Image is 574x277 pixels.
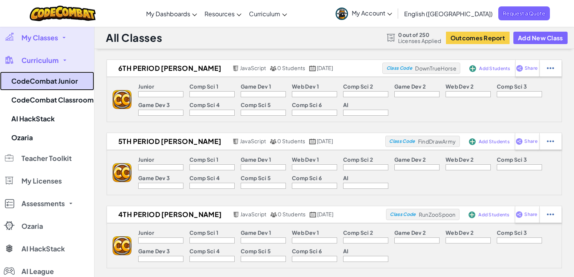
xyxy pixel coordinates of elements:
p: Web Dev 2 [446,230,473,236]
p: Comp Sci 6 [292,248,322,254]
p: Web Dev 2 [446,83,473,89]
p: Comp Sci 3 [497,230,527,236]
p: Game Dev 2 [394,156,426,162]
span: AI HackStack [21,245,65,252]
img: IconShare_Purple.svg [516,65,523,72]
span: Add Students [479,139,510,144]
img: IconAddStudents.svg [469,211,475,218]
img: MultipleUsers.png [270,139,276,144]
span: [DATE] [317,138,333,144]
img: IconStudentEllipsis.svg [547,211,554,218]
img: logo [113,236,131,255]
span: JavaScript [240,211,266,217]
h2: 4th Period [PERSON_NAME] [107,209,231,220]
p: Comp Sci 1 [189,156,218,162]
span: Ozaria [21,223,43,230]
span: FindDrawArmy [418,138,456,145]
p: Comp Sci 2 [343,83,373,89]
img: IconAddStudents.svg [469,138,476,145]
p: AI [343,248,349,254]
span: Share [525,66,537,70]
span: Class Code [390,212,415,217]
a: My Dashboards [142,3,201,24]
span: Add Students [479,66,510,71]
a: Curriculum [245,3,291,24]
span: My Account [352,9,392,17]
span: Share [524,212,537,217]
span: RunZooSpoon [419,211,456,218]
p: Game Dev 1 [241,230,271,236]
span: Curriculum [249,10,280,18]
p: Comp Sci 4 [189,248,220,254]
a: Request a Quote [498,6,550,20]
p: Comp Sci 2 [343,230,373,236]
span: JavaScript [240,138,266,144]
span: Resources [205,10,235,18]
h2: 6th Period [PERSON_NAME] [107,63,231,74]
p: Junior [138,230,154,236]
span: My Classes [21,34,58,41]
span: 0 Students [278,211,305,217]
p: Web Dev 2 [446,156,473,162]
span: Class Code [386,66,412,70]
img: IconShare_Purple.svg [516,211,523,218]
p: Game Dev 2 [394,83,426,89]
p: Junior [138,83,154,89]
span: My Dashboards [146,10,190,18]
img: avatar [336,8,348,20]
p: Web Dev 1 [292,230,319,236]
span: Class Code [389,139,415,144]
img: MultipleUsers.png [270,212,277,217]
span: Licenses Applied [398,38,441,44]
h1: All Classes [106,31,162,45]
p: Comp Sci 5 [241,175,271,181]
p: Web Dev 1 [292,83,319,89]
span: Teacher Toolkit [21,155,72,162]
img: calendar.svg [310,212,316,217]
h2: 5th Period [PERSON_NAME] [107,136,231,147]
a: 5th Period [PERSON_NAME] JavaScript 0 Students [DATE] [107,136,385,147]
p: Comp Sci 2 [343,156,373,162]
span: Assessments [21,200,65,207]
img: IconStudentEllipsis.svg [547,65,554,72]
p: Comp Sci 4 [189,102,220,108]
p: Comp Sci 4 [189,175,220,181]
img: logo [113,163,131,182]
p: Game Dev 1 [241,83,271,89]
p: Comp Sci 6 [292,102,322,108]
p: Game Dev 3 [138,102,170,108]
span: DownTrueHorse [415,65,456,72]
p: Game Dev 3 [138,175,170,181]
span: [DATE] [317,211,333,217]
p: Comp Sci 1 [189,83,218,89]
img: logo [113,90,131,109]
img: calendar.svg [309,66,316,71]
p: AI [343,175,349,181]
span: JavaScript [240,64,266,71]
p: Game Dev 2 [394,230,426,236]
a: Resources [201,3,245,24]
span: AI League [21,268,54,275]
img: javascript.png [232,139,239,144]
p: Comp Sci 5 [241,248,271,254]
p: Web Dev 1 [292,156,319,162]
span: 0 out of 250 [398,32,441,38]
p: Comp Sci 6 [292,175,322,181]
span: Share [524,139,537,144]
a: Outcomes Report [446,32,510,44]
img: calendar.svg [309,139,316,144]
img: IconStudentEllipsis.svg [547,138,554,145]
a: 6th Period [PERSON_NAME] JavaScript 0 Students [DATE] [107,63,382,74]
span: [DATE] [317,64,333,71]
p: Comp Sci 3 [497,156,527,162]
img: CodeCombat logo [30,6,96,21]
p: Comp Sci 3 [497,83,527,89]
a: English ([GEOGRAPHIC_DATA]) [400,3,496,24]
img: IconShare_Purple.svg [516,138,523,145]
p: Junior [138,156,154,162]
button: Add New Class [513,32,568,44]
span: Add Students [478,213,509,217]
img: IconAddStudents.svg [469,65,476,72]
img: javascript.png [232,66,239,71]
